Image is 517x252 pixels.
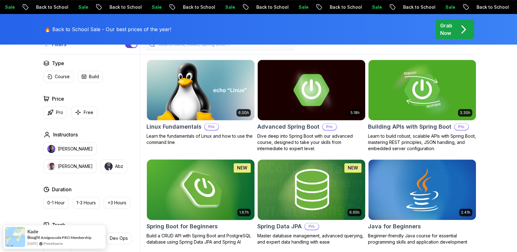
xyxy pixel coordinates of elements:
[52,95,64,102] h2: Price
[27,241,37,246] span: [DATE]
[440,22,452,37] p: Grab Now
[52,186,72,193] h2: Duration
[305,223,319,230] p: Pro
[251,4,294,10] p: Back to School
[257,222,302,231] h2: Spring Data JPA
[47,200,65,206] p: 0-1 Hour
[238,110,249,115] p: 6.00h
[147,159,255,245] a: Spring Boot for Beginners card1.67hNEWSpring Boot for BeginnersBuild a CRUD API with Spring Boot ...
[115,163,123,169] p: Abz
[44,241,63,246] a: ProveSource
[43,159,97,173] button: instructor img[PERSON_NAME]
[323,124,336,130] p: Pro
[43,197,69,209] button: 0-1 Hour
[325,4,367,10] p: Back to School
[43,71,74,83] button: Course
[106,232,132,244] button: Dev Ops
[73,4,93,10] p: Sale
[398,4,440,10] p: Back to School
[257,159,366,245] a: Spring Data JPA card6.65hNEWSpring Data JPAProMaster database management, advanced querying, and ...
[258,60,365,120] img: Advanced Spring Boot card
[348,165,358,171] p: NEW
[84,109,93,116] p: Free
[368,122,451,131] h2: Building APIs with Spring Boot
[368,233,476,245] p: Beginner-friendly Java course for essential programming skills and application development
[52,59,64,67] h2: Type
[368,59,476,152] a: Building APIs with Spring Boot card3.30hBuilding APIs with Spring BootProLearn to build robust, s...
[147,222,218,231] h2: Spring Boot for Beginners
[178,4,220,10] p: Back to School
[258,159,365,220] img: Spring Data JPA card
[58,146,93,152] p: [PERSON_NAME]
[108,200,126,206] p: +3 Hours
[77,200,96,206] p: 1-3 Hours
[257,59,366,152] a: Advanced Spring Boot card5.18hAdvanced Spring BootProDive deep into Spring Boot with our advanced...
[368,159,476,245] a: Java for Beginners card2.41hJava for BeginnersBeginner-friendly Java course for essential program...
[368,60,476,120] img: Building APIs with Spring Boot card
[55,74,70,80] p: Course
[472,4,514,10] p: Back to School
[72,197,100,209] button: 1-3 Hours
[104,197,130,209] button: +3 Hours
[461,210,470,215] p: 2.41h
[460,110,470,115] p: 3.30h
[147,122,202,131] h2: Linux Fundamentals
[147,59,255,145] a: Linux Fundamentals card6.00hLinux FundamentalsProLearn the fundamentals of Linux and how to use t...
[368,133,476,152] p: Learn to build robust, scalable APIs with Spring Boot, mastering REST principles, JSON handling, ...
[41,235,91,240] a: Amigoscode PRO Membership
[257,133,366,152] p: Dive deep into Spring Boot with our advanced course, designed to take your skills from intermedia...
[368,159,476,220] img: Java for Beginners card
[58,163,93,169] p: [PERSON_NAME]
[89,74,99,80] p: Build
[367,4,387,10] p: Sale
[43,106,67,118] button: Pro
[47,162,55,170] img: instructor img
[220,4,240,10] p: Sale
[349,210,360,215] p: 6.65h
[440,4,460,10] p: Sale
[5,227,25,247] img: provesource social proof notification image
[56,109,63,116] p: Pro
[110,235,128,241] p: Dev Ops
[257,233,366,245] p: Master database management, advanced querying, and expert data handling with ease
[44,26,171,33] p: 🔥 Back to School Sale - Our best prices of the year!
[53,131,78,138] h2: Instructors
[237,165,247,171] p: NEW
[31,4,73,10] p: Back to School
[368,222,421,231] h2: Java for Beginners
[147,60,254,120] img: Linux Fundamentals card
[52,221,65,229] h2: Track
[239,210,249,215] p: 1.67h
[77,71,103,83] button: Build
[294,4,314,10] p: Sale
[147,4,167,10] p: Sale
[71,106,97,118] button: Free
[105,162,113,170] img: instructor img
[257,122,319,131] h2: Advanced Spring Boot
[47,145,55,153] img: instructor img
[27,229,38,234] span: Kade
[27,235,40,240] span: Bought
[351,110,360,115] p: 5.18h
[43,142,97,156] button: instructor img[PERSON_NAME]
[147,233,255,245] p: Build a CRUD API with Spring Boot and PostgreSQL database using Spring Data JPA and Spring AI
[205,124,218,130] p: Pro
[147,133,255,145] p: Learn the fundamentals of Linux and how to use the command line
[105,4,147,10] p: Back to School
[100,159,127,173] button: instructor imgAbz
[144,158,257,221] img: Spring Boot for Beginners card
[454,124,468,130] p: Pro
